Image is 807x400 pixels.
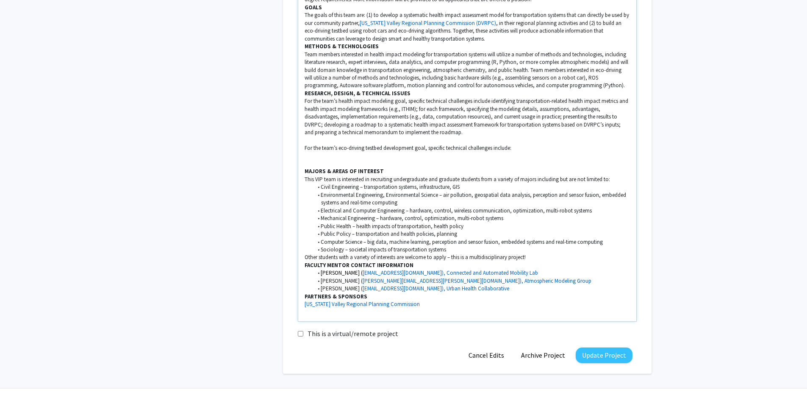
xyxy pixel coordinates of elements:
[305,43,379,50] strong: METHODS & TECHNOLOGIES
[462,348,510,363] button: Cancel Edits
[305,293,367,300] strong: PARTNERS & SPONSORS
[305,90,410,97] strong: RESEARCH, DESIGN, & TECHNICAL ISSUES
[360,19,496,27] span: [US_STATE] Valley Regional Planning Commission (DVRPC)
[308,328,398,339] label: This is a virtual/remote project
[576,348,632,363] button: Update Project
[515,348,571,363] button: Archive Project
[313,207,630,215] li: Electrical and Computer Engineering – hardware, control, wireless communication, optimization, mu...
[313,183,630,191] li: Civil Engineering – transportation systems, infrastructure, GIS
[305,168,384,175] strong: MAJORS & AREAS OF INTEREST
[313,277,630,285] li: [PERSON_NAME] (
[313,246,630,254] li: Sociology – societal impacts of transportation systems
[321,269,363,276] span: [PERSON_NAME] (
[305,97,630,136] p: For the team’s health impact modeling goal, specific technical challenges include identifying tra...
[313,285,630,292] li: [PERSON_NAME] (
[305,144,630,152] p: For the team’s eco-driving testbed development goal, specific technical challenges include:
[305,176,630,183] p: This VIP team is interested in recruiting undergraduate and graduate students from a variety of m...
[363,269,538,276] span: [EMAIL_ADDRESS][DOMAIN_NAME]), Connected and Automated Mobility Lab
[363,277,591,284] span: [PERSON_NAME][EMAIL_ADDRESS][PERSON_NAME][DOMAIN_NAME]), Atmospheric Modeling Group
[313,230,630,238] li: Public Policy – transportation and health policies, planning
[313,238,630,246] li: Computer Science – big data, machine learning, perception and sensor fusion, embedded systems and...
[305,262,413,269] strong: FACULTY MENTOR CONTACT INFORMATION
[305,11,630,43] p: The goals of this team are: (1) to develop a systematic health impact assessment model for transp...
[305,4,322,11] strong: GOALS
[305,301,420,308] span: [US_STATE] Valley Regional Planning Commission
[313,223,630,230] li: Public Health – health impacts of transportation, health policy
[6,362,36,394] iframe: Chat
[363,285,509,292] span: [EMAIL_ADDRESS][DOMAIN_NAME]), Urban Health Collaborative
[305,254,630,261] p: Other students with a variety of interests are welcome to apply – this is a multidisciplinary pro...
[313,191,630,207] li: Environmental Engineering, Environmental Science – air pollution, geospatial data analysis, perce...
[313,215,630,222] li: Mechanical Engineering – hardware, control, optimization, multi-robot systems
[305,51,630,90] p: Team members interested in health impact modeling for transportation systems will utilize a numbe...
